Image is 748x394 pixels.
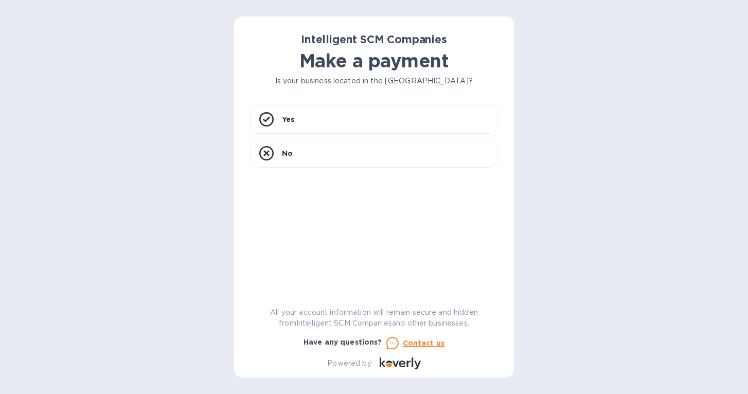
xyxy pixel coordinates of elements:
[251,307,497,329] p: All your account information will remain secure and hidden from Intelligent SCM Companies and oth...
[251,76,497,86] p: Is your business located in the [GEOGRAPHIC_DATA]?
[304,338,382,346] b: Have any questions?
[282,114,294,124] p: Yes
[282,148,293,158] p: No
[251,50,497,71] h1: Make a payment
[327,358,371,369] p: Powered by
[403,339,445,347] u: Contact us
[301,33,447,46] b: Intelligent SCM Companies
